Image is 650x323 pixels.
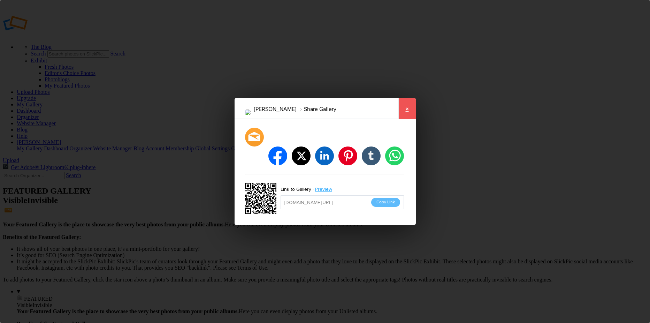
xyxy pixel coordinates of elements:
div: https://slickpic.us/18616675D5DQ [245,183,278,216]
li: whatsapp [385,147,404,165]
li: tumblr [362,147,381,165]
img: Z5O8290_-_Kopi.jpg [245,110,251,115]
li: Share Gallery [296,103,336,115]
a: Preview [311,185,337,194]
button: Copy Link [371,198,400,207]
li: facebook [268,147,287,165]
li: twitter [292,147,311,165]
li: [PERSON_NAME] [254,103,296,115]
li: linkedin [315,147,334,165]
div: Link to Gallery [281,185,311,194]
li: pinterest [338,147,357,165]
a: × [398,98,416,119]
